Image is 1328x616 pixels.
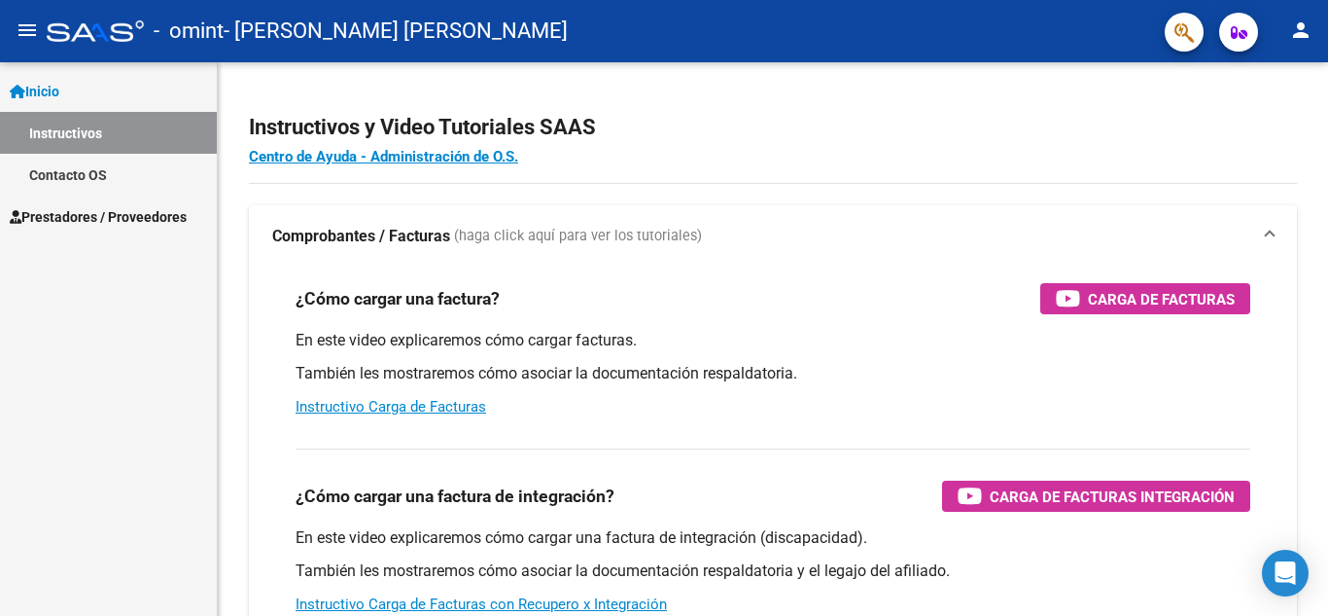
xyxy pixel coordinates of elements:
mat-icon: person [1289,18,1312,42]
mat-expansion-panel-header: Comprobantes / Facturas (haga click aquí para ver los tutoriales) [249,205,1297,268]
span: (haga click aquí para ver los tutoriales) [454,226,702,247]
span: - omint [154,10,224,53]
p: También les mostraremos cómo asociar la documentación respaldatoria y el legajo del afiliado. [296,561,1250,582]
a: Centro de Ayuda - Administración de O.S. [249,148,518,165]
span: - [PERSON_NAME] [PERSON_NAME] [224,10,568,53]
mat-icon: menu [16,18,39,42]
span: Carga de Facturas [1088,287,1235,311]
button: Carga de Facturas [1040,283,1250,314]
p: En este video explicaremos cómo cargar una factura de integración (discapacidad). [296,527,1250,549]
a: Instructivo Carga de Facturas con Recupero x Integración [296,596,667,613]
button: Carga de Facturas Integración [942,481,1250,512]
span: Inicio [10,81,59,102]
h3: ¿Cómo cargar una factura de integración? [296,483,614,510]
p: También les mostraremos cómo asociar la documentación respaldatoria. [296,363,1250,384]
span: Carga de Facturas Integración [990,485,1235,509]
h2: Instructivos y Video Tutoriales SAAS [249,109,1297,146]
p: En este video explicaremos cómo cargar facturas. [296,330,1250,351]
div: Open Intercom Messenger [1262,550,1309,597]
strong: Comprobantes / Facturas [272,226,450,247]
span: Prestadores / Proveedores [10,206,187,228]
a: Instructivo Carga de Facturas [296,398,486,416]
h3: ¿Cómo cargar una factura? [296,285,500,312]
